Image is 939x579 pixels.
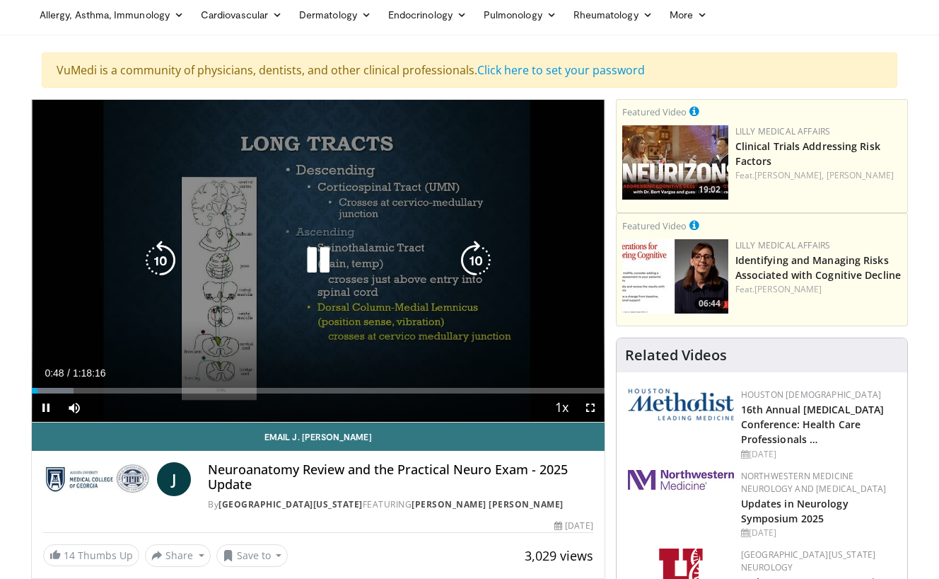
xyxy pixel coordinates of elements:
[735,239,831,251] a: Lilly Medical Affairs
[735,125,831,137] a: Lilly Medical Affairs
[32,100,605,423] video-js: Video Player
[60,394,88,422] button: Mute
[145,544,211,567] button: Share
[741,497,848,525] a: Updates in Neurology Symposium 2025
[741,527,896,539] div: [DATE]
[576,394,605,422] button: Fullscreen
[477,62,645,78] a: Click here to set your password
[735,169,902,182] div: Feat.
[32,423,605,451] a: Email J. [PERSON_NAME]
[380,1,475,29] a: Endocrinology
[157,462,191,496] a: J
[628,389,734,420] img: 5e4488cc-e109-4a4e-9fd9-73bb9237ee91.png.150x105_q85_autocrop_double_scale_upscale_version-0.2.png
[67,367,70,379] span: /
[208,462,593,493] h4: Neuroanatomy Review and the Practical Neuro Exam - 2025 Update
[412,498,564,510] a: [PERSON_NAME] [PERSON_NAME]
[741,470,887,495] a: Northwestern Medicine Neurology and [MEDICAL_DATA]
[827,169,894,181] a: [PERSON_NAME]
[192,1,291,29] a: Cardiovascular
[622,105,687,118] small: Featured Video
[208,498,593,511] div: By FEATURING
[694,183,725,196] span: 19:02
[735,283,902,296] div: Feat.
[32,394,60,422] button: Pause
[31,1,192,29] a: Allergy, Asthma, Immunology
[741,448,896,461] div: [DATE]
[754,283,822,295] a: [PERSON_NAME]
[42,52,897,88] div: VuMedi is a community of physicians, dentists, and other clinical professionals.
[741,549,876,573] a: [GEOGRAPHIC_DATA][US_STATE] Neurology
[661,1,716,29] a: More
[735,139,880,168] a: Clinical Trials Addressing Risk Factors
[754,169,824,181] a: [PERSON_NAME],
[32,388,605,394] div: Progress Bar
[525,547,593,564] span: 3,029 views
[694,297,725,310] span: 06:44
[216,544,288,567] button: Save to
[218,498,363,510] a: [GEOGRAPHIC_DATA][US_STATE]
[628,470,734,490] img: 2a462fb6-9365-492a-ac79-3166a6f924d8.png.150x105_q85_autocrop_double_scale_upscale_version-0.2.jpg
[622,219,687,232] small: Featured Video
[43,544,139,566] a: 14 Thumbs Up
[64,549,75,562] span: 14
[73,367,106,379] span: 1:18:16
[554,520,593,532] div: [DATE]
[565,1,661,29] a: Rheumatology
[741,389,881,401] a: Houston [DEMOGRAPHIC_DATA]
[741,403,885,446] a: 16th Annual [MEDICAL_DATA] Conference: Health Care Professionals …
[43,462,151,496] img: Medical College of Georgia - Augusta University
[475,1,565,29] a: Pulmonology
[622,239,728,314] a: 06:44
[735,253,901,282] a: Identifying and Managing Risks Associated with Cognitive Decline
[548,394,576,422] button: Playback Rate
[622,125,728,200] img: 1541e73f-d457-4c7d-a135-57e066998777.png.150x105_q85_crop-smart_upscale.jpg
[622,239,728,314] img: fc5f84e2-5eb7-4c65-9fa9-08971b8c96b8.jpg.150x105_q85_crop-smart_upscale.jpg
[45,367,64,379] span: 0:48
[291,1,380,29] a: Dermatology
[622,125,728,200] a: 19:02
[625,347,727,364] h4: Related Videos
